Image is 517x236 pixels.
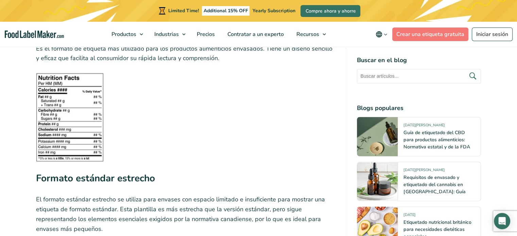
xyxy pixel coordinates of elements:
[357,69,481,83] input: Buscar artículos...
[403,212,415,220] span: [DATE]
[392,28,468,41] a: Crear una etiqueta gratuita
[195,31,216,38] span: Precios
[300,5,360,17] a: Compre ahora y ahorre
[109,31,137,38] span: Productos
[36,172,155,185] strong: Formato estándar estrecho
[168,7,199,14] span: Limited Time!
[225,31,285,38] span: Contratar a un experto
[221,22,289,47] a: Contratar a un experto
[494,213,510,229] div: Open Intercom Messenger
[36,73,104,162] img: Etiqueta nutricional en blanco y negro del Formato Estándar Canadiense que muestra las calorías, ...
[152,31,179,38] span: Industrias
[294,31,320,38] span: Recursos
[105,22,147,47] a: Productos
[290,22,329,47] a: Recursos
[403,167,444,175] span: [DATE][PERSON_NAME]
[36,44,335,63] p: Es el formato de etiqueta más utilizado para los productos alimenticios envasados. Tiene un diseñ...
[191,22,220,47] a: Precios
[357,104,481,113] h4: Blogs populares
[202,6,250,16] span: Additional 15% OFF
[36,195,335,234] p: El formato estándar estrecho se utiliza para envases con espacio limitado e insuficiente para mos...
[148,22,189,47] a: Industrias
[253,7,295,14] span: Yearly Subscription
[403,123,444,130] span: [DATE][PERSON_NAME]
[357,56,481,65] h4: Buscar en el blog
[403,129,470,150] a: Guía de etiquetado del CBD para productos alimenticios: Normativa estatal y de la FDA
[403,174,465,195] a: Requisitos de envasado y etiquetado del cannabis en [GEOGRAPHIC_DATA]: Guía
[472,28,513,41] a: Iniciar sesión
